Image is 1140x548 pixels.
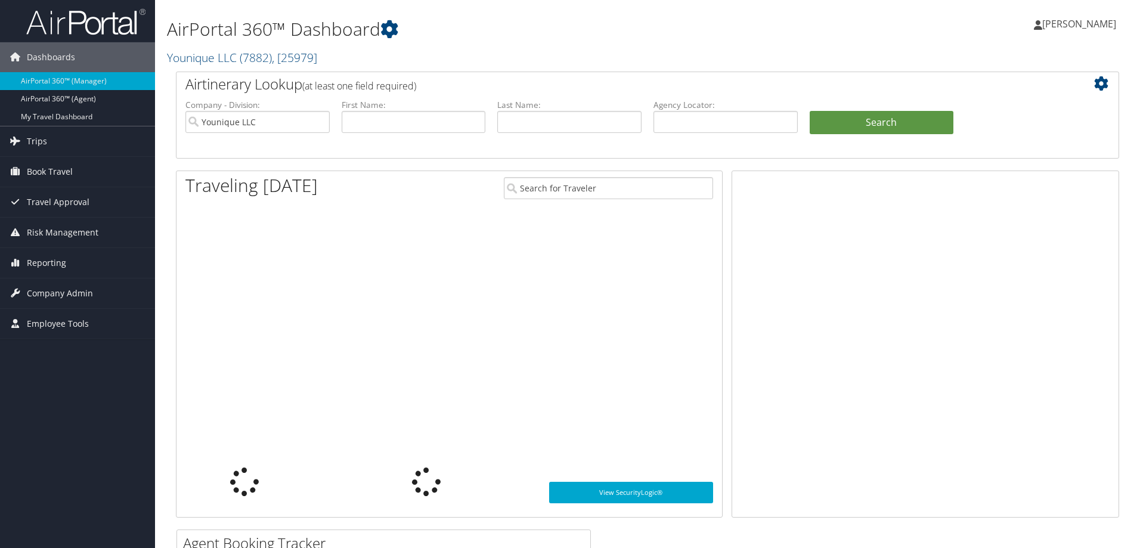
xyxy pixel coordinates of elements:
label: Company - Division: [185,99,330,111]
a: Younique LLC [167,49,317,66]
button: Search [810,111,954,135]
input: Search for Traveler [504,177,713,199]
a: [PERSON_NAME] [1034,6,1128,42]
img: airportal-logo.png [26,8,145,36]
h2: Airtinerary Lookup [185,74,1031,94]
span: Travel Approval [27,187,89,217]
span: [PERSON_NAME] [1042,17,1116,30]
span: Reporting [27,248,66,278]
span: ( 7882 ) [240,49,272,66]
label: First Name: [342,99,486,111]
h1: AirPortal 360™ Dashboard [167,17,808,42]
span: Trips [27,126,47,156]
span: Employee Tools [27,309,89,339]
span: Risk Management [27,218,98,247]
span: (at least one field required) [302,79,416,92]
a: View SecurityLogic® [549,482,713,503]
h1: Traveling [DATE] [185,173,318,198]
span: Book Travel [27,157,73,187]
label: Agency Locator: [653,99,798,111]
span: Dashboards [27,42,75,72]
span: Company Admin [27,278,93,308]
span: , [ 25979 ] [272,49,317,66]
label: Last Name: [497,99,642,111]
